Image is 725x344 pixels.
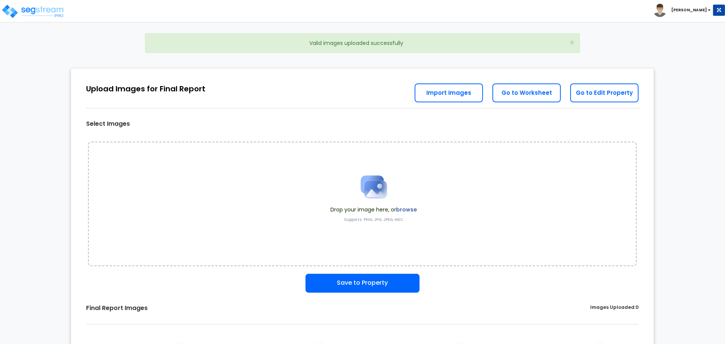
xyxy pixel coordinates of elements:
label: browse [396,206,417,213]
img: avatar.png [653,4,666,17]
img: Upload Icon [355,168,393,206]
button: Close [569,39,574,46]
label: Final Report Images [86,304,148,313]
a: Import Images [415,83,483,102]
a: Go to Worksheet [492,83,561,102]
button: Save to Property [305,274,420,293]
img: logo_pro_r.png [1,4,65,19]
span: 0 [636,304,639,310]
a: Go to Edit Property [570,83,639,102]
span: Valid images uploaded successfully [309,39,403,47]
b: [PERSON_NAME] [671,7,707,13]
div: Upload Images for Final Report [86,83,205,94]
span: Drop your image here, or [330,206,417,213]
label: Select Images [86,120,130,128]
label: Supports: PNG, JPG, JPEG, HEIC [344,217,403,222]
label: Images Uploaded: [590,304,639,313]
span: × [569,37,574,48]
